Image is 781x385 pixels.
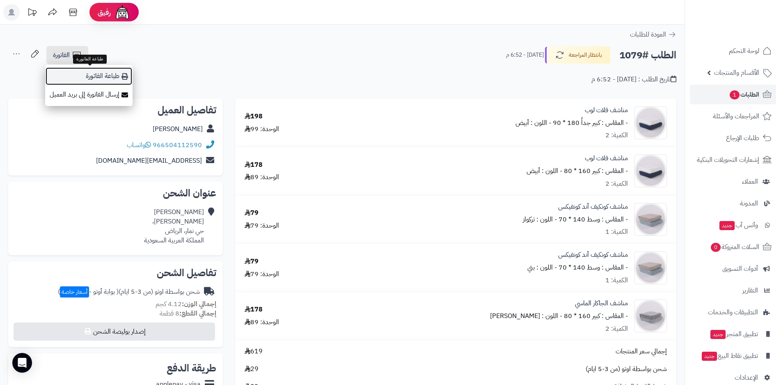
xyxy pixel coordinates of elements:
img: 1754806726-%D8%A7%D9%84%D8%AC%D8%A7%D9%83%D8%A7%D8%B1%20%D8%A7%D9%84%D9%85%D8%A7%D8%B3%D9%8A-90x9... [634,300,666,332]
div: طباعة الفاتورة [73,55,107,64]
a: مناشف كونكيف أند كونفيكس [558,202,628,212]
span: تطبيق نقاط البيع [701,350,758,362]
a: المدونة [690,194,776,213]
div: تاريخ الطلب : [DATE] - 6:52 م [591,75,676,84]
div: الكمية: 1 [605,276,628,285]
h2: الطلب #1079 [619,47,676,64]
a: المراجعات والأسئلة [690,106,776,126]
img: ai-face.png [114,4,131,21]
span: جديد [702,352,717,361]
div: الوحدة: 89 [245,318,279,327]
a: طلبات الإرجاع [690,128,776,148]
a: لوحة التحكم [690,41,776,61]
span: إجمالي سعر المنتجات [616,347,667,356]
span: ( بوابة أوتو - ) [58,287,119,297]
a: 966504112590 [153,140,202,150]
span: تطبيق المتجر [710,328,758,340]
span: وآتس آب [719,219,758,231]
a: السلات المتروكة0 [690,237,776,257]
span: أسعار خاصة [60,286,89,297]
img: 1754839373-%D9%81%D9%84%D8%A7%D8%AA%20%D9%84%D9%88%D8%A8-90x90.jpg [634,154,666,187]
div: الكمية: 2 [605,131,628,140]
h2: تفاصيل العميل [15,105,216,115]
a: مناشف فلات لوب [585,106,628,115]
span: المدونة [740,198,758,209]
a: إشعارات التحويلات البنكية [690,150,776,170]
a: تطبيق نقاط البيعجديد [690,346,776,366]
small: - المقاس : وسط 140 * 70 [559,263,628,272]
div: الوحدة: 99 [245,124,279,134]
a: مناشف الجاكار الماسي [575,299,628,308]
button: بانتظار المراجعة [545,46,611,64]
small: - اللون : [PERSON_NAME] [490,311,562,321]
div: الكمية: 1 [605,227,628,237]
a: [EMAIL_ADDRESS][DOMAIN_NAME] [96,156,202,166]
div: 178 [245,160,263,170]
a: طباعة الفاتورة [45,67,133,85]
span: الفاتورة [53,50,70,60]
div: شحن بواسطة اوتو (من 3-5 ايام) [58,287,200,297]
a: التقارير [690,281,776,300]
a: أدوات التسويق [690,259,776,279]
div: 198 [245,112,263,121]
span: جديد [719,221,735,230]
img: 1754839838-%D9%83%D9%88%D9%86%D9%83%D9%8A%D9%81%20%D8%A3%D9%86%D8%AF%20%D9%83%D9%88%D9%86%D9%81%D... [634,251,666,284]
small: - المقاس : وسط 140 * 70 [559,214,628,224]
div: الوحدة: 79 [245,221,279,231]
span: جديد [710,330,726,339]
small: - اللون : بني [527,263,557,272]
span: التقارير [742,285,758,296]
span: الطلبات [729,89,759,100]
a: الفاتورة [46,46,88,64]
span: العملاء [742,176,758,187]
span: أدوات التسويق [722,263,758,274]
small: - المقاس : كبير 160 * 80 [564,311,628,321]
a: تطبيق المتجرجديد [690,324,776,344]
div: الوحدة: 89 [245,173,279,182]
span: طلبات الإرجاع [726,132,759,144]
a: [PERSON_NAME] [153,124,203,134]
span: الإعدادات [735,372,758,383]
span: المراجعات والأسئلة [713,111,759,122]
h2: طريقة الدفع [167,363,216,373]
small: [DATE] - 6:52 م [506,51,544,59]
small: - اللون : أبيض [515,118,551,128]
small: - اللون : أبيض [527,166,562,176]
span: شحن بواسطة اوتو (من 3-5 ايام) [586,364,667,374]
small: - المقاس : كبير جداً 180 * 90 [553,118,628,128]
h2: عنوان الشحن [15,188,216,198]
span: السلات المتروكة [710,241,759,253]
span: إشعارات التحويلات البنكية [697,154,759,166]
span: رفيق [98,7,111,17]
a: التطبيقات والخدمات [690,302,776,322]
span: العودة للطلبات [630,30,666,39]
span: 0 [711,243,721,252]
a: مناشف كونكيف أند كونفيكس [558,250,628,260]
div: 178 [245,305,263,314]
small: 4.12 كجم [156,299,216,309]
button: إصدار بوليصة الشحن [14,323,215,341]
a: الطلبات1 [690,85,776,104]
a: وآتس آبجديد [690,215,776,235]
a: إرسال الفاتورة إلى بريد العميل [45,85,133,104]
a: مناشف فلات لوب [585,154,628,163]
a: واتساب [127,140,151,150]
img: 1754839838-%D9%83%D9%88%D9%86%D9%83%D9%8A%D9%81%20%D8%A3%D9%86%D8%AF%20%D9%83%D9%88%D9%86%D9%81%D... [634,203,666,236]
div: 79 [245,257,259,266]
a: العودة للطلبات [630,30,676,39]
span: 1 [730,90,740,99]
span: 29 [245,364,259,374]
img: logo-2.png [725,20,773,37]
h2: تفاصيل الشحن [15,268,216,278]
div: [PERSON_NAME] [PERSON_NAME]، حي نمار، الرياض المملكة العربية السعودية [144,207,204,245]
a: العملاء [690,172,776,191]
div: الوحدة: 79 [245,270,279,279]
span: 619 [245,347,263,356]
strong: إجمالي الوزن: [182,299,216,309]
span: التطبيقات والخدمات [708,307,758,318]
a: تحديثات المنصة [22,4,42,23]
div: Open Intercom Messenger [12,353,32,373]
small: 8 قطعة [160,309,216,318]
strong: إجمالي القطع: [179,309,216,318]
